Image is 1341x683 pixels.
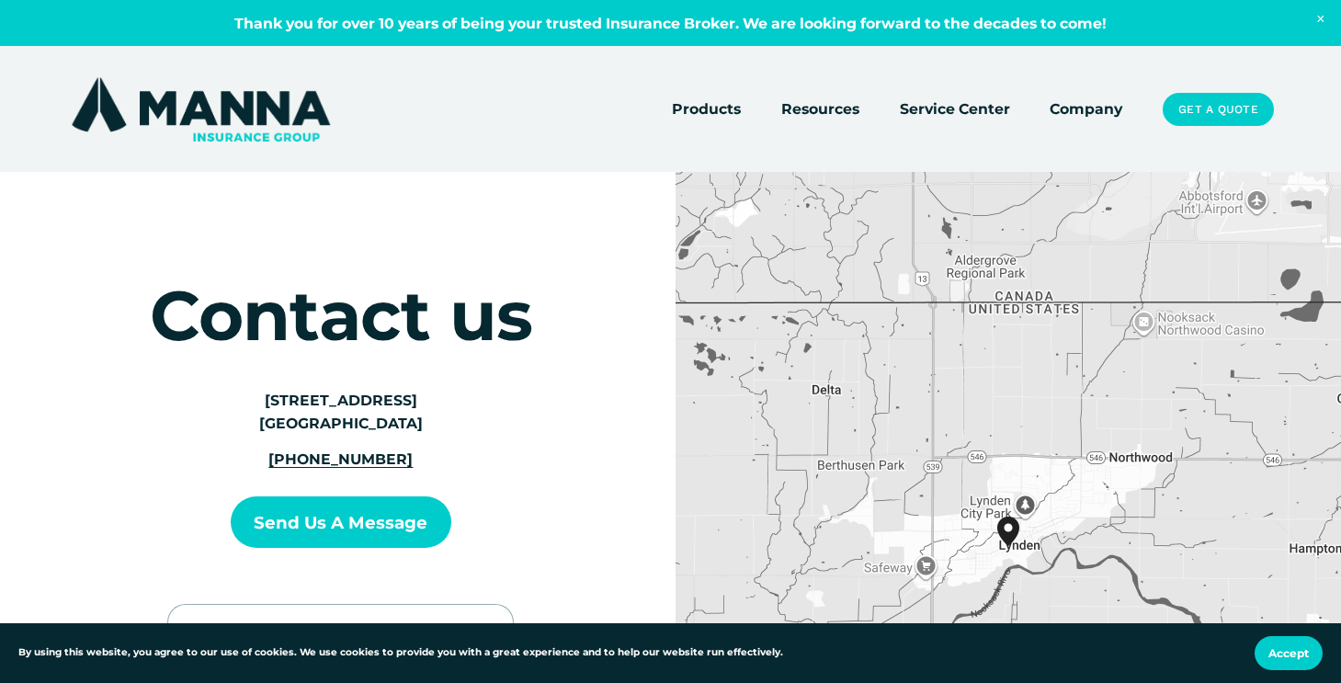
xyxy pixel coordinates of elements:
[900,96,1010,121] a: Service Center
[1163,93,1274,126] a: Get a Quote
[268,450,413,468] a: [PHONE_NUMBER]
[1050,96,1122,121] a: Company
[1268,646,1309,660] span: Accept
[781,96,859,121] a: folder dropdown
[219,389,462,435] p: [STREET_ADDRESS] [GEOGRAPHIC_DATA]
[231,496,451,548] button: Send us a Message
[67,74,335,145] img: Manna Insurance Group
[990,509,1049,583] div: Manna Insurance Group 719 Grover Street Lynden, WA, 98264, United States
[18,645,783,661] p: By using this website, you agree to our use of cookies. We use cookies to provide you with a grea...
[672,97,741,120] span: Products
[672,96,741,121] a: folder dropdown
[118,280,564,352] h1: Contact us
[781,97,859,120] span: Resources
[1255,636,1323,670] button: Accept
